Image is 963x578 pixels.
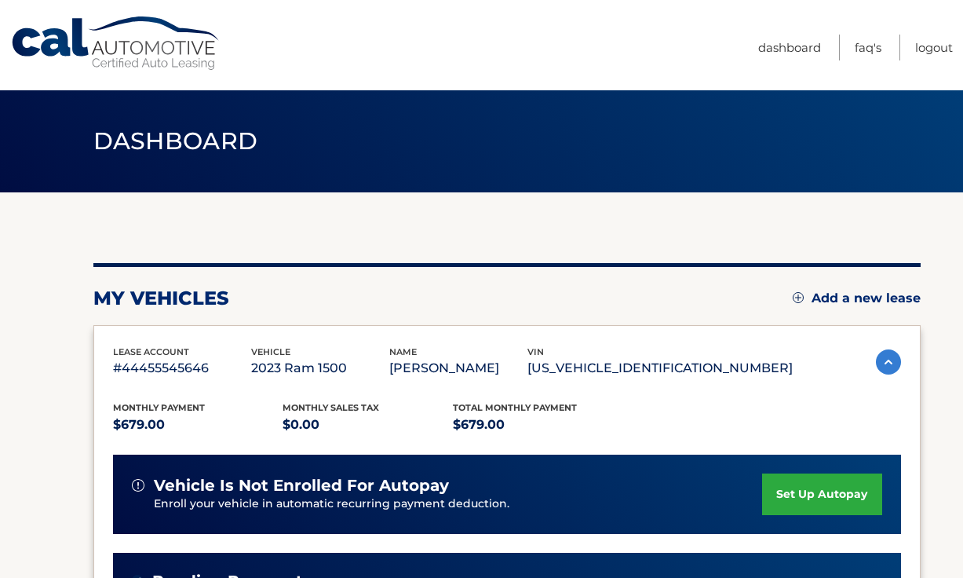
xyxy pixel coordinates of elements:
span: Monthly Payment [113,402,205,413]
span: Dashboard [93,126,258,155]
a: Dashboard [758,35,821,60]
span: Total Monthly Payment [453,402,577,413]
p: $679.00 [453,414,623,436]
img: alert-white.svg [132,479,144,492]
p: $0.00 [283,414,453,436]
span: lease account [113,346,189,357]
a: set up autopay [762,474,881,515]
a: Logout [915,35,953,60]
span: Monthly sales Tax [283,402,379,413]
img: add.svg [793,292,804,303]
span: vin [527,346,544,357]
img: accordion-active.svg [876,349,901,375]
span: vehicle [251,346,290,357]
p: [US_VEHICLE_IDENTIFICATION_NUMBER] [527,357,793,379]
a: FAQ's [855,35,881,60]
a: Cal Automotive [10,16,222,71]
p: #44455545646 [113,357,251,379]
a: Add a new lease [793,291,921,306]
span: name [389,346,417,357]
p: [PERSON_NAME] [389,357,527,379]
p: $679.00 [113,414,283,436]
span: vehicle is not enrolled for autopay [154,476,449,496]
h2: my vehicles [93,287,229,310]
p: 2023 Ram 1500 [251,357,389,379]
p: Enroll your vehicle in automatic recurring payment deduction. [154,496,763,513]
